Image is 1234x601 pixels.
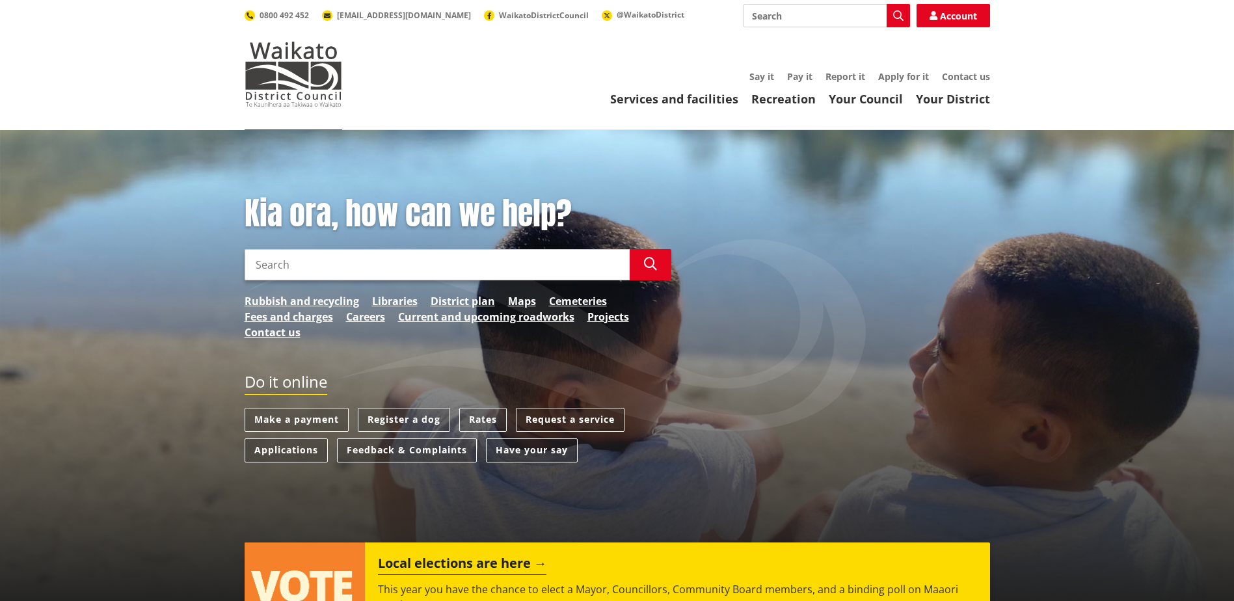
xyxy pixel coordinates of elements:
[829,91,903,107] a: Your Council
[372,293,418,309] a: Libraries
[484,10,589,21] a: WaikatoDistrictCouncil
[917,4,990,27] a: Account
[587,309,629,325] a: Projects
[744,4,910,27] input: Search input
[245,408,349,432] a: Make a payment
[322,10,471,21] a: [EMAIL_ADDRESS][DOMAIN_NAME]
[245,249,630,280] input: Search input
[508,293,536,309] a: Maps
[459,408,507,432] a: Rates
[878,70,929,83] a: Apply for it
[499,10,589,21] span: WaikatoDistrictCouncil
[916,91,990,107] a: Your District
[787,70,812,83] a: Pay it
[245,325,301,340] a: Contact us
[516,408,624,432] a: Request a service
[358,408,450,432] a: Register a dog
[245,195,671,233] h1: Kia ora, how can we help?
[245,293,359,309] a: Rubbish and recycling
[245,438,328,462] a: Applications
[549,293,607,309] a: Cemeteries
[942,70,990,83] a: Contact us
[398,309,574,325] a: Current and upcoming roadworks
[486,438,578,462] a: Have your say
[245,309,333,325] a: Fees and charges
[751,91,816,107] a: Recreation
[749,70,774,83] a: Say it
[346,309,385,325] a: Careers
[245,373,327,395] h2: Do it online
[245,10,309,21] a: 0800 492 452
[378,555,546,575] h2: Local elections are here
[825,70,865,83] a: Report it
[337,438,477,462] a: Feedback & Complaints
[245,42,342,107] img: Waikato District Council - Te Kaunihera aa Takiwaa o Waikato
[337,10,471,21] span: [EMAIL_ADDRESS][DOMAIN_NAME]
[617,9,684,20] span: @WaikatoDistrict
[602,9,684,20] a: @WaikatoDistrict
[260,10,309,21] span: 0800 492 452
[431,293,495,309] a: District plan
[610,91,738,107] a: Services and facilities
